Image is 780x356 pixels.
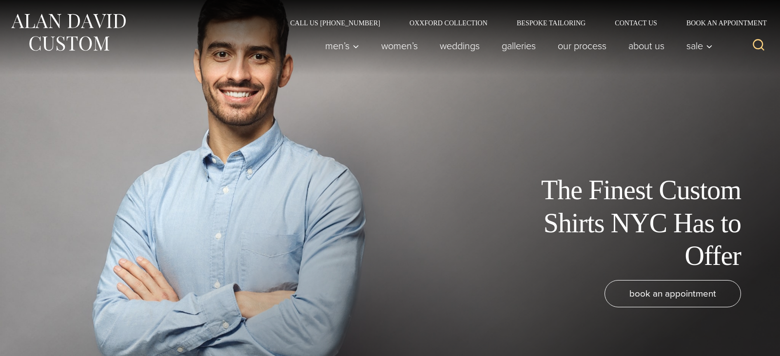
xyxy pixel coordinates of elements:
[672,19,770,26] a: Book an Appointment
[618,36,676,56] a: About Us
[10,11,127,54] img: Alan David Custom
[686,41,713,51] span: Sale
[747,34,770,57] button: View Search Form
[370,36,429,56] a: Women’s
[502,19,600,26] a: Bespoke Tailoring
[491,36,547,56] a: Galleries
[395,19,502,26] a: Oxxford Collection
[275,19,395,26] a: Call Us [PHONE_NUMBER]
[600,19,672,26] a: Contact Us
[314,36,718,56] nav: Primary Navigation
[522,174,741,272] h1: The Finest Custom Shirts NYC Has to Offer
[547,36,618,56] a: Our Process
[275,19,770,26] nav: Secondary Navigation
[325,41,359,51] span: Men’s
[429,36,491,56] a: weddings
